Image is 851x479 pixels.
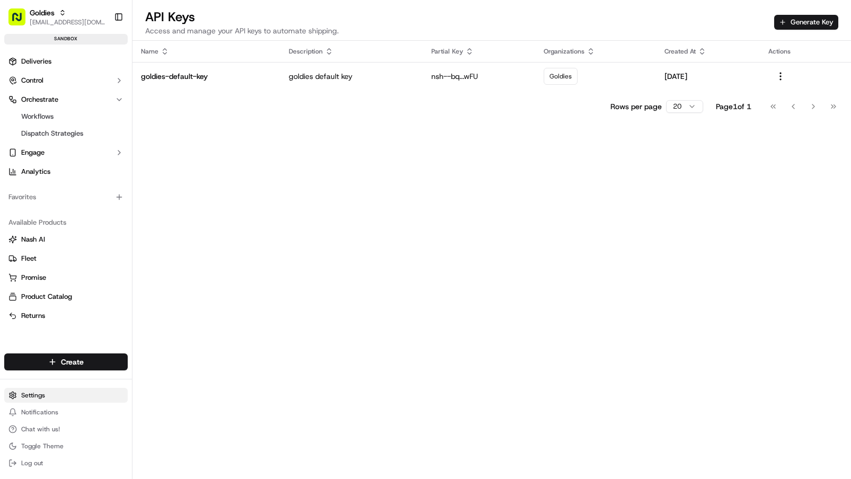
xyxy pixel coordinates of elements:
[21,311,45,321] span: Returns
[4,231,128,248] button: Nash AI
[94,193,116,201] span: [DATE]
[33,193,86,201] span: [PERSON_NAME]
[4,456,128,471] button: Log out
[21,235,45,244] span: Nash AI
[145,25,339,36] p: Access and manage your API keys to automate shipping.
[8,292,123,301] a: Product Catalog
[48,101,174,112] div: Start new chat
[17,109,115,124] a: Workflows
[4,189,128,206] div: Favorites
[11,11,32,32] img: Nash
[21,273,46,282] span: Promise
[4,163,128,180] a: Analytics
[141,71,272,82] p: goldies-default-key
[774,15,838,30] button: Generate Key
[21,129,83,138] span: Dispatch Strategies
[61,357,84,367] span: Create
[21,167,50,176] span: Analytics
[21,148,45,157] span: Engage
[4,214,128,231] div: Available Products
[21,254,37,263] span: Fleet
[544,68,578,85] div: Goldies
[4,34,128,45] div: sandbox
[21,193,30,202] img: 1736555255976-a54dd68f-1ca7-489b-9aae-adbdc363a1c4
[21,95,58,104] span: Orchestrate
[88,193,92,201] span: •
[4,250,128,267] button: Fleet
[11,154,28,171] img: Junifar Hidayat
[21,442,64,450] span: Toggle Theme
[4,91,128,108] button: Orchestrate
[4,405,128,420] button: Notifications
[4,388,128,403] button: Settings
[8,254,123,263] a: Fleet
[21,57,51,66] span: Deliveries
[716,101,751,112] div: Page 1 of 1
[8,273,123,282] a: Promise
[4,353,128,370] button: Create
[4,288,128,305] button: Product Catalog
[85,233,174,252] a: 💻API Documentation
[544,47,648,56] div: Organizations
[4,269,128,286] button: Promise
[21,391,45,400] span: Settings
[610,101,662,112] p: Rows per page
[30,18,105,26] button: [EMAIL_ADDRESS][DOMAIN_NAME]
[4,72,128,89] button: Control
[75,262,128,271] a: Powered byPylon
[100,237,170,247] span: API Documentation
[21,112,54,121] span: Workflows
[4,307,128,324] button: Returns
[11,238,19,246] div: 📗
[8,235,123,244] a: Nash AI
[21,76,43,85] span: Control
[30,7,55,18] button: Goldies
[180,104,193,117] button: Start new chat
[141,47,272,56] div: Name
[6,233,85,252] a: 📗Knowledge Base
[94,164,116,173] span: [DATE]
[11,138,71,146] div: Past conversations
[289,47,414,56] div: Description
[28,68,191,79] input: Got a question? Start typing here...
[4,422,128,437] button: Chat with us!
[21,459,43,467] span: Log out
[4,4,110,30] button: Goldies[EMAIL_ADDRESS][DOMAIN_NAME]
[22,101,41,120] img: 9188753566659_6852d8bf1fb38e338040_72.png
[664,47,751,56] div: Created At
[88,164,92,173] span: •
[21,408,58,416] span: Notifications
[431,71,527,82] p: nsh--bq...wFU
[33,164,86,173] span: [PERSON_NAME]
[17,126,115,141] a: Dispatch Strategies
[4,439,128,454] button: Toggle Theme
[164,136,193,148] button: See all
[21,292,72,301] span: Product Catalog
[11,101,30,120] img: 1736555255976-a54dd68f-1ca7-489b-9aae-adbdc363a1c4
[8,311,123,321] a: Returns
[48,112,146,120] div: We're available if you need us!
[4,53,128,70] a: Deliveries
[664,71,751,82] p: [DATE]
[11,183,28,200] img: Masood Aslam
[11,42,193,59] p: Welcome 👋
[431,47,527,56] div: Partial Key
[21,425,60,433] span: Chat with us!
[768,47,843,56] div: Actions
[21,237,81,247] span: Knowledge Base
[4,144,128,161] button: Engage
[145,8,339,25] h2: API Keys
[289,71,414,82] p: goldies default key
[105,263,128,271] span: Pylon
[90,238,98,246] div: 💻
